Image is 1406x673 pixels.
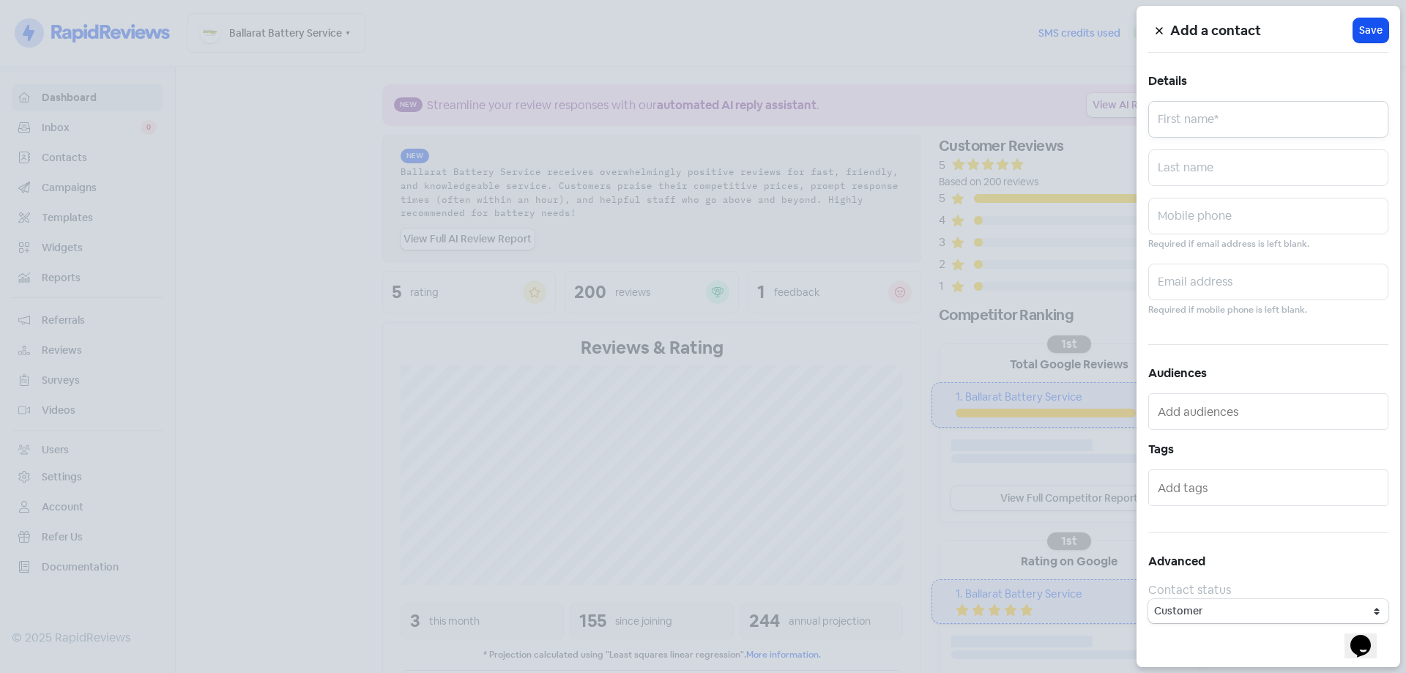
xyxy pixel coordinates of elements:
[1158,476,1382,499] input: Add tags
[1170,20,1353,42] h5: Add a contact
[1148,149,1388,186] input: Last name
[1148,551,1388,573] h5: Advanced
[1148,198,1388,234] input: Mobile phone
[1148,303,1307,317] small: Required if mobile phone is left blank.
[1359,23,1383,38] span: Save
[1158,400,1382,423] input: Add audiences
[1148,264,1388,300] input: Email address
[1148,70,1388,92] h5: Details
[1148,237,1309,251] small: Required if email address is left blank.
[1148,439,1388,461] h5: Tags
[1148,581,1388,599] div: Contact status
[1148,362,1388,384] h5: Audiences
[1148,101,1388,138] input: First name
[1344,614,1391,658] iframe: chat widget
[1353,18,1388,42] button: Save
